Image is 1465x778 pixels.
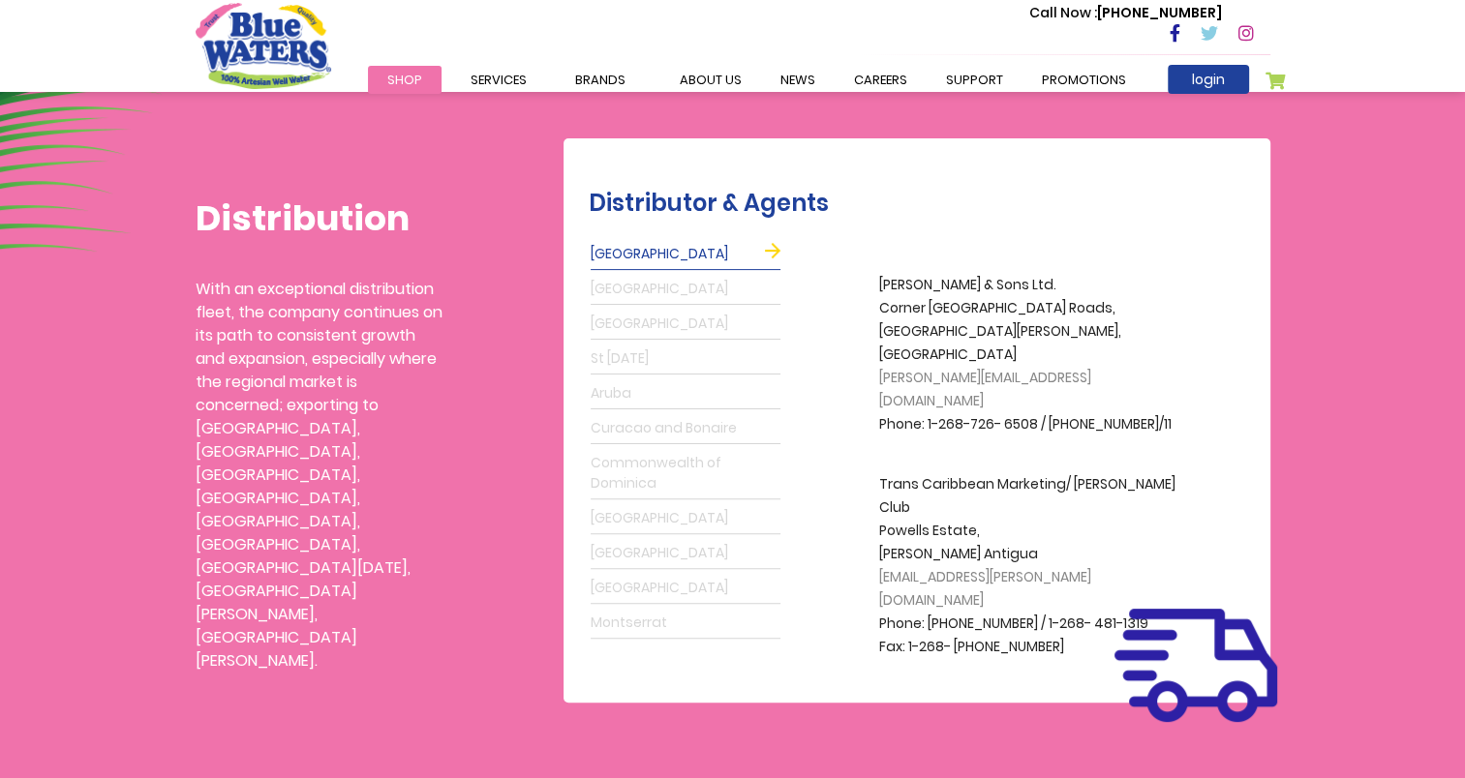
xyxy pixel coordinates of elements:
[196,278,443,673] p: With an exceptional distribution fleet, the company continues on its path to consistent growth an...
[591,538,780,569] a: [GEOGRAPHIC_DATA]
[879,368,1091,410] span: [PERSON_NAME][EMAIL_ADDRESS][DOMAIN_NAME]
[1022,66,1145,94] a: Promotions
[196,3,331,88] a: store logo
[591,448,780,499] a: Commonwealth of Dominica
[591,573,780,604] a: [GEOGRAPHIC_DATA]
[387,71,422,89] span: Shop
[660,66,761,94] a: about us
[591,413,780,444] a: Curacao and Bonaire
[591,608,780,639] a: Montserrat
[1168,65,1249,94] a: login
[835,66,927,94] a: careers
[927,66,1022,94] a: support
[575,71,626,89] span: Brands
[591,274,780,305] a: [GEOGRAPHIC_DATA]
[1029,3,1222,23] p: [PHONE_NUMBER]
[591,239,780,270] a: [GEOGRAPHIC_DATA]
[879,567,1091,610] span: [EMAIL_ADDRESS][PERSON_NAME][DOMAIN_NAME]
[879,274,1189,436] p: [PERSON_NAME] & Sons Ltd. Corner [GEOGRAPHIC_DATA] Roads, [GEOGRAPHIC_DATA][PERSON_NAME], [GEOGRA...
[761,66,835,94] a: News
[1029,3,1097,22] span: Call Now :
[471,71,527,89] span: Services
[591,309,780,340] a: [GEOGRAPHIC_DATA]
[591,378,780,409] a: Aruba
[196,197,443,239] h1: Distribution
[591,344,780,374] a: St [DATE]
[589,190,1261,218] h2: Distributor & Agents
[879,473,1189,659] p: Trans Caribbean Marketing/ [PERSON_NAME] Club Powells Estate, [PERSON_NAME] Antigua Phone: [PHONE...
[591,503,780,534] a: [GEOGRAPHIC_DATA]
